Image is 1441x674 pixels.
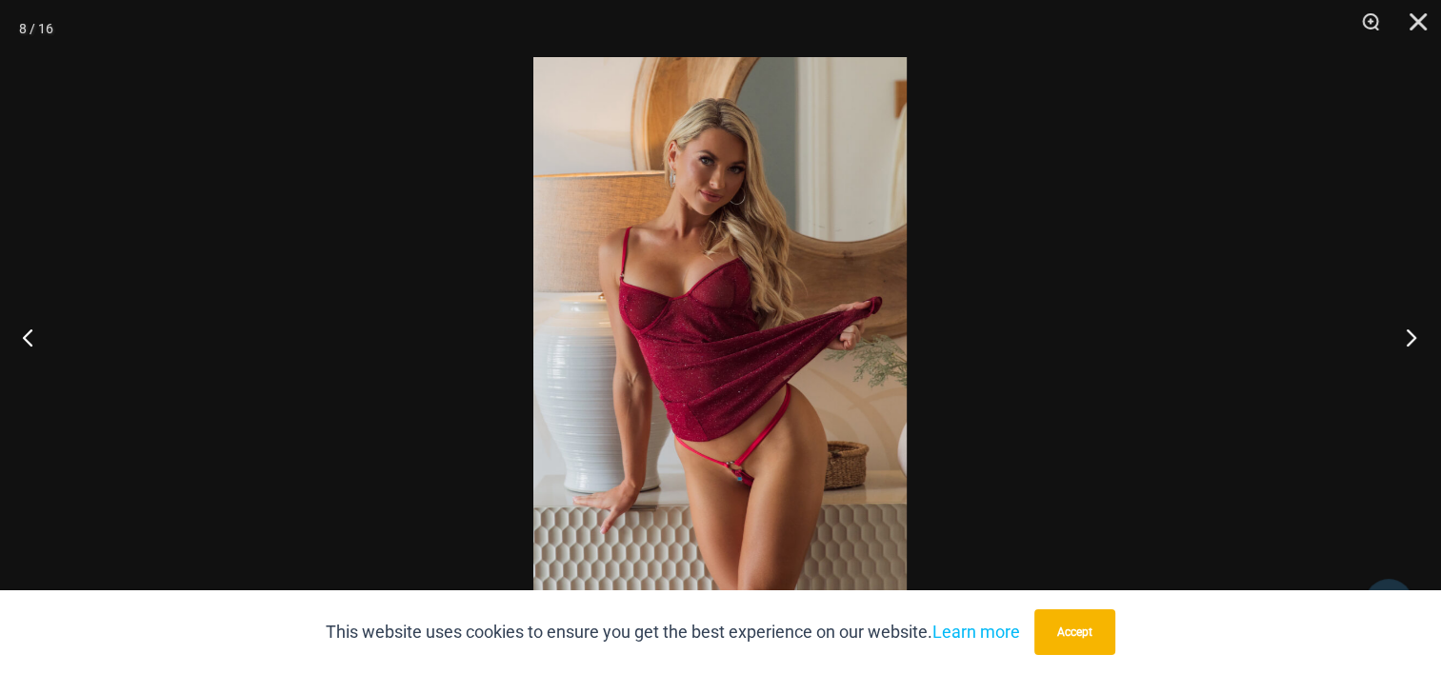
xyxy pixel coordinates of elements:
div: 8 / 16 [19,14,53,43]
p: This website uses cookies to ensure you get the best experience on our website. [326,618,1020,646]
a: Learn more [932,622,1020,642]
img: Guilty Pleasures Red 1260 Slip 689 Micro 01 [533,57,907,617]
button: Next [1370,289,1441,385]
button: Accept [1034,609,1115,655]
